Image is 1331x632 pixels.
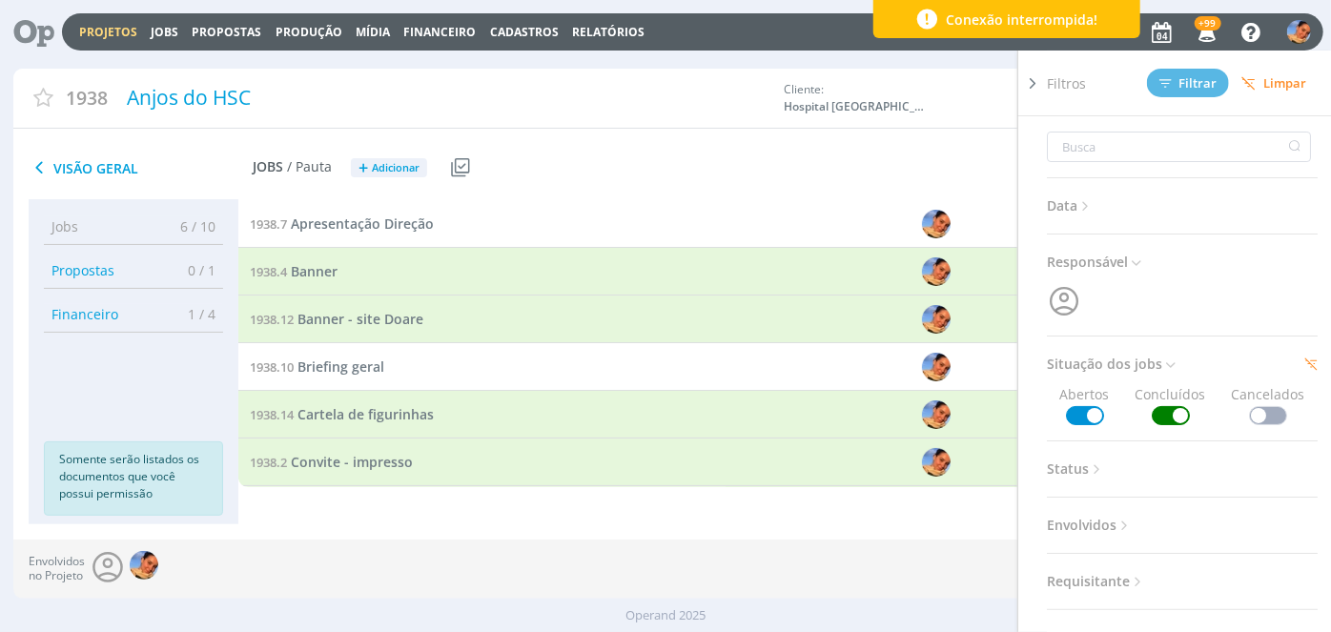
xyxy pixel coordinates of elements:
[253,159,283,175] span: Jobs
[291,453,413,471] span: Convite - impresso
[250,452,413,473] a: 1938.2Convite - impresso
[1195,16,1221,31] span: +99
[1047,513,1133,538] span: Envolvidos
[1060,384,1110,425] span: Abertos
[119,76,774,120] div: Anjos do HSC
[297,405,434,423] span: Cartela de figurinhas
[1286,15,1312,49] button: L
[356,24,390,40] a: Mídia
[922,257,951,286] img: L
[166,216,215,236] span: 6 / 10
[1047,194,1094,218] span: Data
[186,25,267,40] button: Propostas
[566,25,650,40] button: Relatórios
[276,24,342,40] a: Produção
[130,551,158,580] img: L
[250,357,384,377] a: 1938.10Briefing geral
[291,262,338,280] span: Banner
[1186,15,1225,50] button: +99
[484,25,564,40] button: Cadastros
[1047,250,1144,275] span: Responsável
[358,158,368,178] span: +
[922,353,951,381] img: L
[287,159,332,175] span: / Pauta
[250,215,287,233] span: 1938.7
[51,260,114,280] span: Propostas
[572,24,645,40] a: Relatórios
[79,24,137,40] a: Projetos
[1136,384,1206,425] span: Concluídos
[922,400,951,429] img: L
[174,304,215,324] span: 1 / 4
[250,261,338,282] a: 1938.4Banner
[151,24,178,40] a: Jobs
[291,214,434,233] span: Apresentação Direção
[192,24,261,40] span: Propostas
[250,404,434,425] a: 1938.14Cartela de figurinhas
[270,25,348,40] button: Produção
[399,25,482,40] button: Financeiro
[404,24,477,40] a: Financeiro
[250,358,294,376] span: 1938.10
[350,25,396,40] button: Mídia
[51,304,118,324] span: Financeiro
[59,451,208,502] p: Somente serão listados os documentos que você possui permissão
[250,454,287,471] span: 1938.2
[29,156,253,179] span: Visão Geral
[29,555,85,582] span: Envolvidos no Projeto
[490,24,559,40] span: Cadastros
[51,216,78,236] span: Jobs
[73,25,143,40] button: Projetos
[922,210,951,238] img: L
[784,81,1091,115] div: Cliente:
[922,305,951,334] img: L
[1232,384,1305,425] span: Cancelados
[297,310,423,328] span: Banner - site Doare
[250,311,294,328] span: 1938.12
[66,84,108,112] span: 1938
[922,448,951,477] img: L
[250,406,294,423] span: 1938.14
[250,309,423,330] a: 1938.12Banner - site Doare
[250,214,434,234] a: 1938.7Apresentação Direção
[297,357,384,376] span: Briefing geral
[1047,457,1105,481] span: Status
[1047,352,1178,377] span: Situação dos jobs
[174,260,215,280] span: 0 / 1
[947,10,1098,30] span: Conexão interrompida!
[372,162,420,174] span: Adicionar
[250,263,287,280] span: 1938.4
[784,98,927,115] span: Hospital [GEOGRAPHIC_DATA]
[1047,132,1311,162] input: Busca
[351,158,427,178] button: +Adicionar
[145,25,184,40] button: Jobs
[1287,20,1311,44] img: L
